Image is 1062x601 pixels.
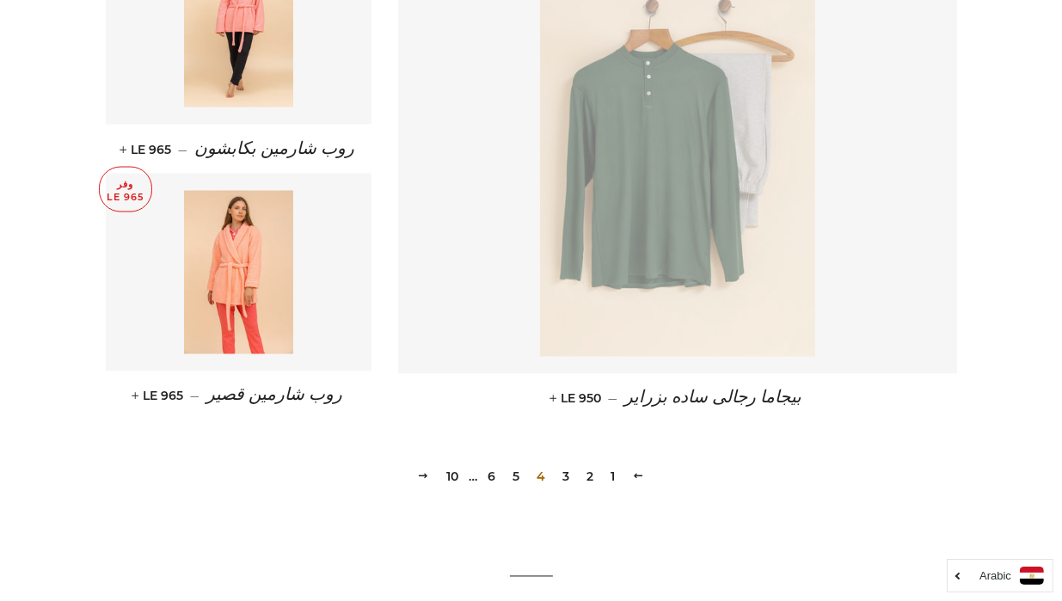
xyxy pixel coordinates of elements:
[190,389,200,404] span: —
[106,125,372,174] a: روب شارمين بكابشون — LE 965
[580,464,601,490] a: 2
[624,389,801,408] span: بيجاما رجالى ساده بزراير
[506,464,527,490] a: 5
[470,471,478,483] span: …
[531,464,553,490] span: 4
[178,142,187,157] span: —
[556,464,577,490] a: 3
[482,464,503,490] a: 6
[608,391,617,407] span: —
[135,389,183,404] span: LE 965
[956,567,1044,585] a: Arabic
[123,142,171,157] span: LE 965
[106,371,372,420] a: روب شارمين قصير — LE 965
[440,464,466,490] a: 10
[553,391,601,407] span: LE 950
[206,386,342,405] span: روب شارمين قصير
[605,464,623,490] a: 1
[100,168,151,212] p: وفر LE 965
[194,139,354,158] span: روب شارمين بكابشون
[398,374,957,423] a: بيجاما رجالى ساده بزراير — LE 950
[979,570,1011,581] i: Arabic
